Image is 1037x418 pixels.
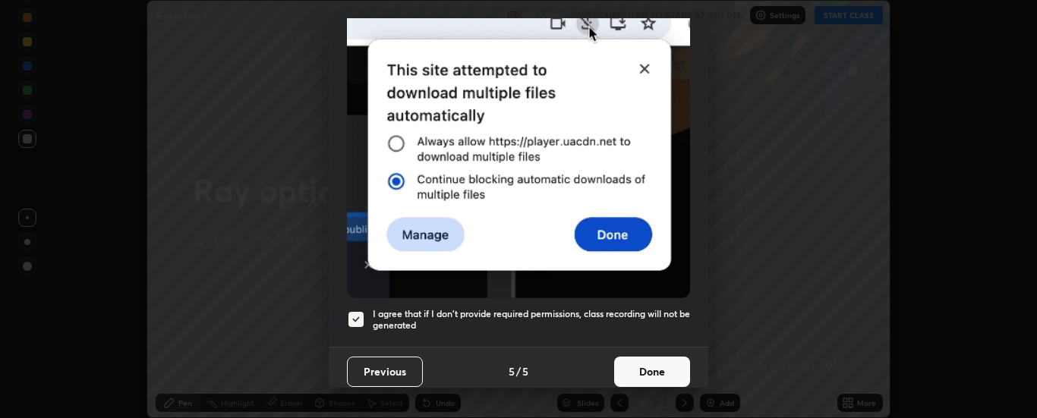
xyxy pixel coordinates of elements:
[373,308,690,332] h5: I agree that if I don't provide required permissions, class recording will not be generated
[522,363,528,379] h4: 5
[614,357,690,387] button: Done
[516,363,521,379] h4: /
[347,357,423,387] button: Previous
[509,363,515,379] h4: 5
